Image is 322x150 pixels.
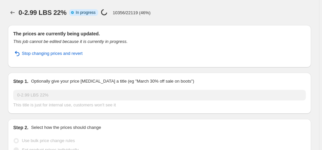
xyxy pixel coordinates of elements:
[8,8,17,17] button: Price change jobs
[13,78,28,85] h2: Step 1.
[31,124,101,131] p: Select how the prices should change
[31,78,194,85] p: Optionally give your price [MEDICAL_DATA] a title (eg "March 30% off sale on boots")
[13,30,306,37] h2: The prices are currently being updated.
[13,102,116,107] span: This title is just for internal use, customers won't see it
[13,39,128,44] i: This job cannot be edited because it is currently in progress.
[76,10,96,15] span: In progress
[9,48,87,59] button: Stop changing prices and revert
[19,9,66,16] span: 0-2.99 LBS 22%
[13,90,306,100] input: 30% off holiday sale
[22,50,83,57] span: Stop changing prices and revert
[113,10,150,15] p: 10356/22119 (46%)
[22,138,75,143] span: Use bulk price change rules
[13,124,28,131] h2: Step 2.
